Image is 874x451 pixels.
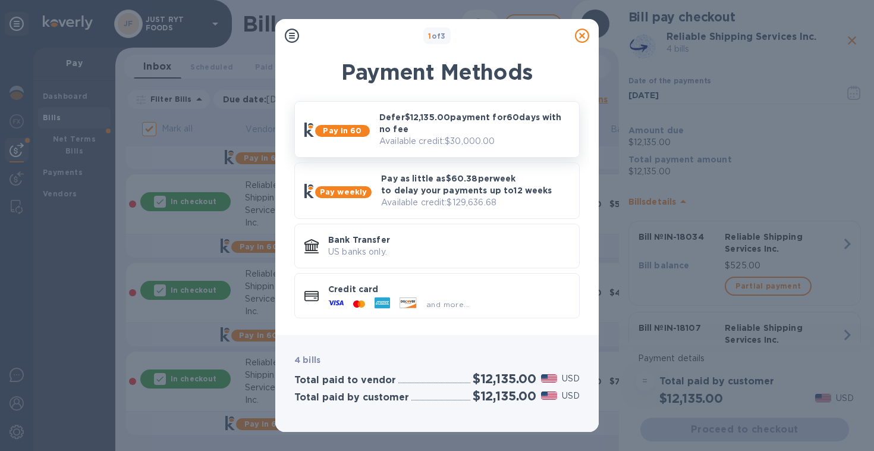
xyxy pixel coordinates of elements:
[323,126,361,135] b: Pay in 60
[379,111,570,135] p: Defer $12,135.00 payment for 60 days with no fee
[426,300,470,309] span: and more...
[562,390,580,402] p: USD
[428,32,446,40] b: of 3
[294,392,409,403] h3: Total paid by customer
[320,187,367,196] b: Pay weekly
[294,375,396,386] h3: Total paid to vendor
[381,196,570,209] p: Available credit: $129,636.68
[541,374,557,383] img: USD
[379,135,570,148] p: Available credit: $30,000.00
[562,372,580,385] p: USD
[473,371,536,386] h2: $12,135.00
[541,392,557,400] img: USD
[294,355,320,365] b: 4 bills
[473,389,536,403] h2: $12,135.00
[328,246,570,258] p: US banks only.
[294,59,580,84] h1: Payment Methods
[328,234,570,246] p: Bank Transfer
[381,173,570,196] p: Pay as little as $60.38 per week to delay your payments up to 12 weeks
[328,283,570,295] p: Credit card
[428,32,431,40] span: 1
